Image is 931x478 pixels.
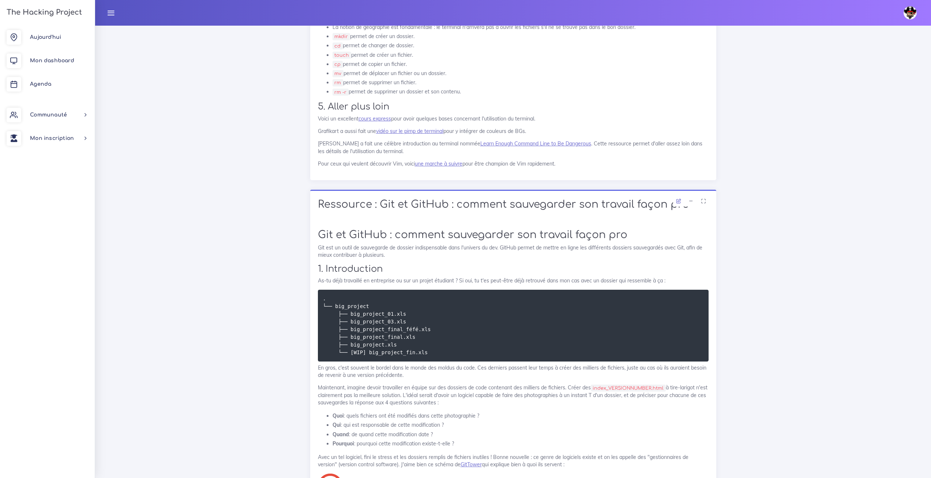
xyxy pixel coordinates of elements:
code: cd [333,42,343,50]
strong: Qui [333,422,341,428]
code: cp [333,61,343,68]
code: touch [333,52,351,59]
li: permet de créer un dossier. [333,32,709,41]
code: index_VERSIONNUMBER.html [591,385,666,392]
span: Aujourd'hui [30,34,61,40]
a: GitTower [461,461,482,468]
li: : quels fichiers ont été modifiés dans cette photographie ? [333,411,709,420]
li: : pourquoi cette modification existe-t-elle ? [333,439,709,448]
p: Avec un tel logiciel, fini le stress et les dossiers remplis de fichiers inutiles ! Bonne nouvell... [318,453,709,468]
span: Mon inscription [30,136,74,141]
li: permet de copier un fichier. [333,60,709,69]
a: vidéo sur le pimp de terminal [376,128,443,134]
li: : qui est responsable de cette modification ? [333,420,709,430]
p: En gros, c'est souvent le bordel dans le monde des moldus du code. Ces derniers passent leur temp... [318,364,709,379]
h2: 5. Aller plus loin [318,101,709,112]
h1: Ressource : Git et GitHub : comment sauvegarder son travail façon pro [318,199,709,211]
code: rm [333,79,343,86]
li: : de quand cette modification date ? [333,430,709,439]
span: Mon dashboard [30,58,74,63]
p: As-tu déjà travaillé en entreprise ou sur un projet étudiant ? Si oui, tu t'es peut-être déjà ret... [318,277,709,284]
p: [PERSON_NAME] a fait une célèbre introduction au terminal nommée . Cette ressource permet d'aller... [318,140,709,155]
img: avatar [904,6,917,19]
code: . └── big_project ├── big_project_01.xls ├── big_project_03.xls ├── big_project_final_féfé.xls ├─... [323,294,431,356]
p: Maintenant, imagine devoir travailler en équipe sur des dossiers de code contenant des milliers d... [318,384,709,406]
p: Voici un excellent pour avoir quelques bases concernant l'utilisation du terminal. [318,115,709,122]
code: mv [333,70,344,77]
li: permet de déplacer un fichier ou un dossier. [333,69,709,78]
p: Grafikart a aussi fait une pour y intégrer de couleurs de BGs. [318,127,709,135]
h2: 1. Introduction [318,264,709,274]
span: Communauté [30,112,67,118]
code: rm -r [333,89,349,96]
strong: Quoi [333,412,344,419]
a: une marche à suivre [415,160,462,167]
li: La notion de géographie est fondamentale : le terminal n'arrivera pas à ouvrir les fichiers s'il ... [333,23,709,32]
span: Agenda [30,81,51,87]
h3: The Hacking Project [4,8,82,16]
strong: Pourquoi [333,440,354,447]
li: permet de supprimer un dossier et son contenu. [333,87,709,96]
a: cours express [358,115,391,122]
li: permet de changer de dossier. [333,41,709,50]
li: permet de supprimer un fichier. [333,78,709,87]
strong: Quand [333,431,349,438]
a: Learn Enough Command Line to Be Dangerous [480,140,591,147]
li: permet de créer un fichier. [333,51,709,60]
h1: Git et GitHub : comment sauvegarder son travail façon pro [318,229,709,241]
p: Pour ceux qui veulent découvrir Vim, voici pour être champion de Vim rapidement. [318,160,709,167]
code: mkdir [333,33,350,40]
p: Git est un outil de sauvegarde de dossier indispensable dans l'univers du dev. GitHub permet de m... [318,244,709,259]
